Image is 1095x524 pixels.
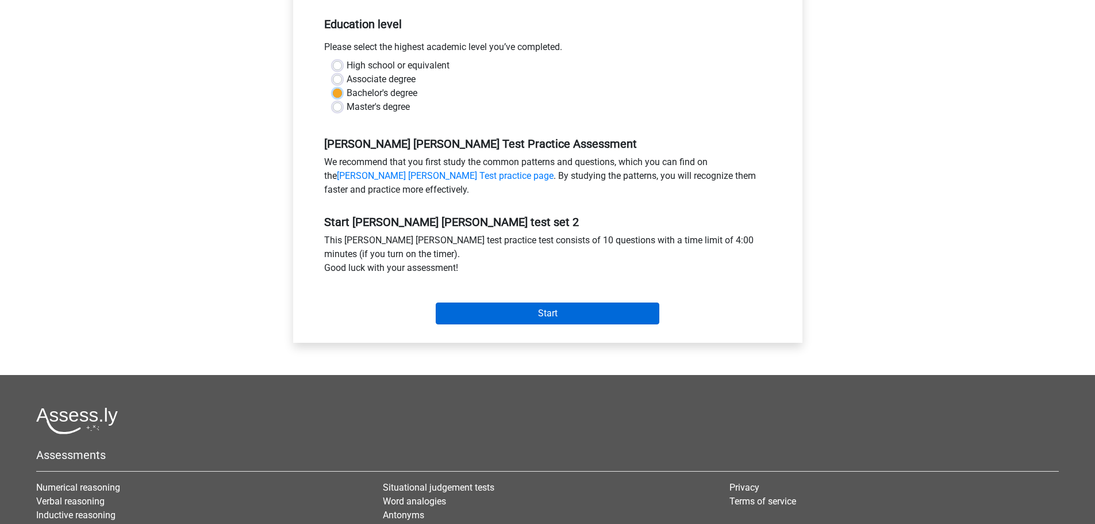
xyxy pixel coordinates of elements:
div: Please select the highest academic level you’ve completed. [316,40,780,59]
a: [PERSON_NAME] [PERSON_NAME] Test practice page [337,170,554,181]
a: Numerical reasoning [36,482,120,493]
a: Antonyms [383,510,424,521]
h5: Start [PERSON_NAME] [PERSON_NAME] test set 2 [324,215,771,229]
a: Terms of service [729,496,796,507]
a: Situational judgement tests [383,482,494,493]
div: We recommend that you first study the common patterns and questions, which you can find on the . ... [316,155,780,201]
label: High school or equivalent [347,59,449,72]
a: Privacy [729,482,759,493]
label: Bachelor's degree [347,86,417,100]
h5: Education level [324,13,771,36]
a: Verbal reasoning [36,496,105,507]
a: Inductive reasoning [36,510,116,521]
div: This [PERSON_NAME] [PERSON_NAME] test practice test consists of 10 questions with a time limit of... [316,234,780,280]
label: Associate degree [347,72,416,86]
a: Word analogies [383,496,446,507]
img: Assessly logo [36,407,118,434]
label: Master's degree [347,100,410,114]
h5: Assessments [36,448,1059,462]
h5: [PERSON_NAME] [PERSON_NAME] Test Practice Assessment [324,137,771,151]
input: Start [436,303,659,324]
